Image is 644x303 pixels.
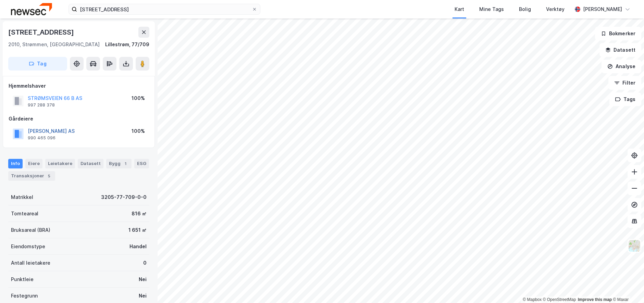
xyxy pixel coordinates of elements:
div: Matrikkel [11,193,33,201]
div: Handel [129,242,147,251]
div: 5 [46,173,52,179]
div: Kontrollprogram for chat [610,270,644,303]
img: newsec-logo.f6e21ccffca1b3a03d2d.png [11,3,52,15]
div: Lillestrøm, 77/709 [105,40,149,49]
div: Datasett [78,159,103,168]
div: Leietakere [45,159,75,168]
div: Punktleie [11,275,34,283]
div: 816 ㎡ [132,210,147,218]
div: 990 465 096 [28,135,55,141]
div: Hjemmelshaver [9,82,149,90]
div: Nei [139,275,147,283]
button: Bokmerker [595,27,641,40]
div: Festegrunn [11,292,38,300]
div: Transaksjoner [8,171,55,181]
div: 997 288 378 [28,102,55,108]
a: Mapbox [523,297,542,302]
div: Bygg [106,159,132,168]
div: Verktøy [546,5,565,13]
button: Filter [608,76,641,90]
div: 100% [132,127,145,135]
img: Z [628,239,641,252]
div: Mine Tags [479,5,504,13]
div: ESG [134,159,149,168]
button: Tag [8,57,67,71]
div: 1 [122,160,129,167]
div: Tomteareal [11,210,38,218]
div: 0 [143,259,147,267]
div: Eiendomstype [11,242,45,251]
button: Tags [609,92,641,106]
button: Datasett [599,43,641,57]
div: Kart [455,5,464,13]
div: Bolig [519,5,531,13]
div: Info [8,159,23,168]
a: OpenStreetMap [543,297,576,302]
div: Bruksareal (BRA) [11,226,50,234]
div: Nei [139,292,147,300]
div: 100% [132,94,145,102]
div: Antall leietakere [11,259,50,267]
div: 1 651 ㎡ [128,226,147,234]
div: [STREET_ADDRESS] [8,27,75,38]
input: Søk på adresse, matrikkel, gårdeiere, leietakere eller personer [77,4,252,14]
iframe: Chat Widget [610,270,644,303]
button: Analyse [602,60,641,73]
div: Gårdeiere [9,115,149,123]
div: Eiere [25,159,42,168]
div: [PERSON_NAME] [583,5,622,13]
div: 2010, Strømmen, [GEOGRAPHIC_DATA] [8,40,100,49]
div: 3205-77-709-0-0 [101,193,147,201]
a: Improve this map [578,297,612,302]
